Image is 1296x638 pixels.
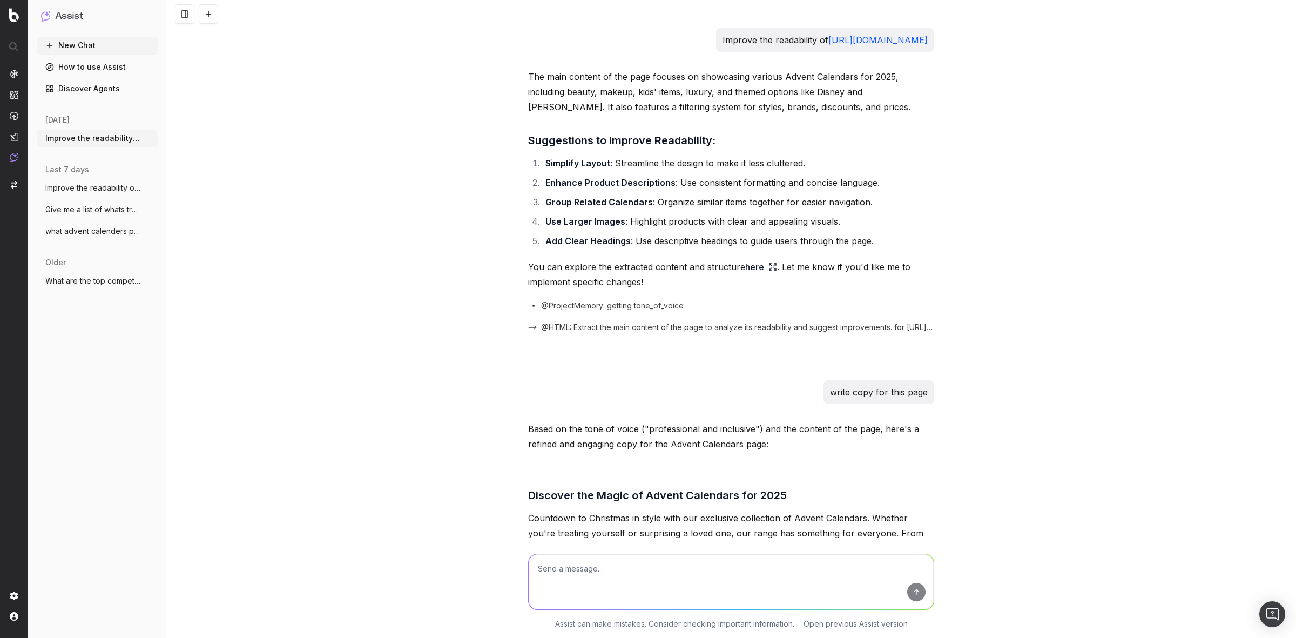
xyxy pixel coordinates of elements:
li: : Use consistent formatting and concise language. [542,175,934,190]
button: Improve the readability of [URL] [37,130,158,147]
a: here [745,259,777,274]
img: Assist [10,153,18,162]
button: What are the top competitors ranking for [37,272,158,290]
span: @HTML: Extract the main content of the page to analyze its readability and suggest improvements. ... [541,322,934,333]
p: The main content of the page focuses on showcasing various Advent Calendars for 2025, including b... [528,69,934,115]
a: Open previous Assist version [804,619,908,629]
span: @ProjectMemory: getting tone_of_voice [541,300,684,311]
img: Setting [10,592,18,600]
img: Intelligence [10,90,18,99]
a: Discover Agents [37,80,158,97]
span: older [45,257,66,268]
p: Improve the readability of [723,32,928,48]
p: Countdown to Christmas in style with our exclusive collection of Advent Calendars. Whether you're... [528,511,934,571]
img: Analytics [10,70,18,78]
strong: Group Related Calendars [545,197,653,207]
button: Give me a list of whats trendings [37,201,158,218]
span: [DATE] [45,115,70,125]
h3: Discover the Magic of Advent Calendars for 2025 [528,487,934,504]
img: My account [10,612,18,621]
strong: Add Clear Headings [545,236,631,246]
button: Assist [41,9,153,24]
button: Improve the readability of [URL] [37,179,158,197]
img: Assist [41,11,51,21]
a: How to use Assist [37,58,158,76]
li: : Use descriptive headings to guide users through the page. [542,233,934,249]
p: You can explore the extracted content and structure . Let me know if you'd like me to implement s... [528,259,934,290]
h3: Suggestions to Improve Readability: [528,132,934,149]
img: Switch project [11,181,17,189]
img: Activation [10,111,18,120]
p: Assist can make mistakes. Consider checking important information. [555,619,794,629]
strong: Use Larger Images [545,216,625,227]
button: New Chat [37,37,158,54]
li: : Highlight products with clear and appealing visuals. [542,214,934,229]
span: Improve the readability of [URL] [45,133,140,144]
img: Studio [10,132,18,141]
span: Improve the readability of [URL] [45,183,140,193]
li: : Streamline the design to make it less cluttered. [542,156,934,171]
p: Based on the tone of voice ("professional and inclusive") and the content of the page, here's a r... [528,421,934,452]
span: Give me a list of whats trendings [45,204,140,215]
p: write copy for this page [830,385,928,400]
span: what advent calenders pages can I create [45,226,140,237]
button: what advent calenders pages can I create [37,223,158,240]
strong: Enhance Product Descriptions [545,177,676,188]
span: What are the top competitors ranking for [45,276,140,286]
a: [URL][DOMAIN_NAME] [828,35,928,45]
span: last 7 days [45,164,89,175]
div: Open Intercom Messenger [1259,601,1285,627]
img: Botify logo [9,8,19,22]
h1: Assist [55,9,83,24]
button: @HTML: Extract the main content of the page to analyze its readability and suggest improvements. ... [528,322,934,333]
strong: Simplify Layout [545,158,610,169]
li: : Organize similar items together for easier navigation. [542,194,934,210]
